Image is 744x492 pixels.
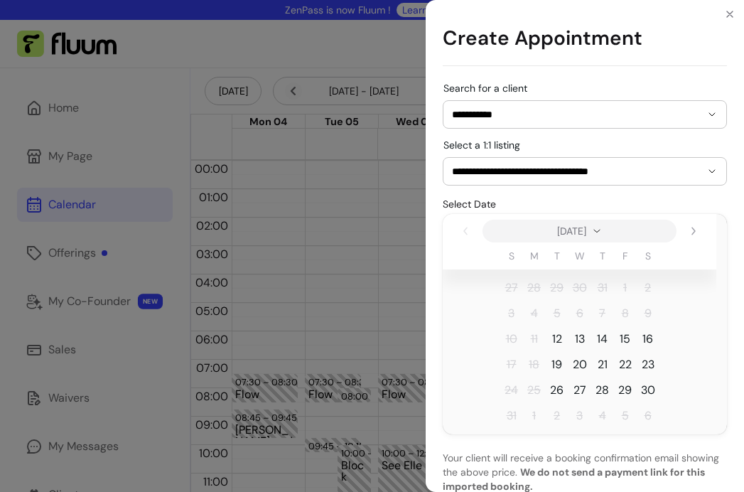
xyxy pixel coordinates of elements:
[443,11,727,66] h1: Create Appointment
[523,302,546,325] span: Monday, August 4, 2025
[568,302,591,325] span: Wednesday, August 6, 2025
[575,249,585,263] span: W
[701,160,723,183] button: Show suggestions
[573,279,587,296] span: 30
[557,224,586,238] span: [DATE]
[507,356,517,373] span: 17
[623,279,627,296] span: 1
[637,405,659,427] span: Saturday, September 6, 2025
[550,279,564,296] span: 29
[546,302,568,325] span: Tuesday, August 5, 2025
[509,249,514,263] span: S
[523,277,546,299] span: Monday, July 28, 2025
[546,328,568,351] span: Tuesday, August 12, 2025
[527,279,541,296] span: 28
[523,379,546,402] span: Monday, August 25, 2025
[682,220,705,242] button: Next
[452,107,701,122] input: Search for a client
[443,197,727,211] p: Select Date
[573,382,586,399] span: 27
[614,405,637,427] span: Friday, September 5, 2025
[637,328,659,351] span: Saturday, August 16, 2025
[546,353,568,376] span: Tuesday, August 19, 2025
[443,214,727,434] div: August 2025
[546,277,568,299] span: Tuesday, July 29, 2025
[531,331,538,348] span: 11
[552,331,562,348] span: 12
[637,302,659,325] span: Saturday, August 9, 2025
[597,331,608,348] span: 14
[500,353,523,376] span: Sunday, August 17, 2025
[554,305,561,322] span: 5
[641,382,655,399] span: 30
[598,279,608,296] span: 31
[551,356,562,373] span: 19
[532,407,536,424] span: 1
[529,356,539,373] span: 18
[500,302,523,325] span: Sunday, August 3, 2025
[523,405,546,427] span: Monday, September 1, 2025
[576,305,583,322] span: 6
[637,277,659,299] span: Saturday, August 2, 2025
[622,407,629,424] span: 5
[443,138,526,152] label: Select a 1:1 listing
[591,277,614,299] span: Thursday, July 31, 2025
[620,331,630,348] span: 15
[443,81,533,95] label: Search for a client
[505,279,518,296] span: 27
[622,305,629,322] span: 8
[614,302,637,325] span: Friday, August 8, 2025
[576,407,583,424] span: 3
[599,407,606,424] span: 4
[622,249,627,263] span: F
[645,279,651,296] span: 2
[595,382,609,399] span: 28
[637,379,659,402] span: Saturday, August 30, 2025
[546,405,568,427] span: Tuesday, September 2, 2025
[645,305,652,322] span: 9
[443,248,716,429] table: August 2025
[500,379,523,402] span: Sunday, August 24, 2025
[505,382,518,399] span: 24
[523,353,546,376] span: Monday, August 18, 2025
[568,277,591,299] span: Wednesday, July 30, 2025
[508,305,514,322] span: 3
[482,220,676,242] button: switch to year and month view
[500,405,523,427] span: Sunday, August 31, 2025
[550,382,564,399] span: 26
[614,328,637,351] span: Friday, August 15, 2025
[642,331,653,348] span: 16
[554,407,560,424] span: 2
[614,379,637,402] span: Friday, August 29, 2025
[573,356,587,373] span: 20
[599,305,605,322] span: 7
[527,382,541,399] span: 25
[600,249,605,263] span: T
[618,382,632,399] span: 29
[506,331,517,348] span: 10
[642,356,654,373] span: 23
[637,353,659,376] span: Saturday, August 23, 2025
[645,407,652,424] span: 6
[554,249,560,263] span: T
[530,249,539,263] span: M
[500,328,523,351] span: Sunday, August 10, 2025
[614,353,637,376] span: Friday, August 22, 2025
[591,405,614,427] span: Thursday, September 4, 2025
[591,302,614,325] span: Thursday, August 7, 2025
[591,353,614,376] span: Thursday, August 21, 2025
[546,379,568,402] span: Tuesday, August 26, 2025
[718,3,741,26] button: Close
[645,249,651,263] span: S
[531,305,538,322] span: 4
[591,328,614,351] span: Thursday, August 14, 2025
[591,379,614,402] span: Thursday, August 28, 2025
[523,328,546,351] span: Today, Monday, August 11, 2025, First available date
[452,164,678,178] input: Select a 1:1 listing
[701,103,723,126] button: Show suggestions
[507,407,517,424] span: 31
[568,328,591,351] span: Wednesday, August 13, 2025
[614,277,637,299] span: Friday, August 1, 2025
[568,379,591,402] span: Wednesday, August 27, 2025
[500,277,523,299] span: Sunday, July 27, 2025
